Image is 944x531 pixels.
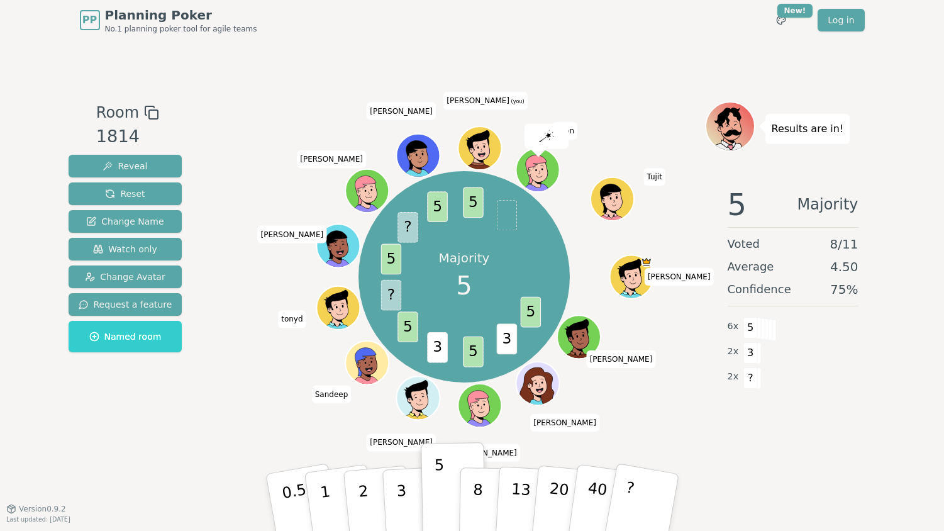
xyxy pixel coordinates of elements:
button: New! [770,9,792,31]
span: 5 [521,296,541,327]
span: Click to change your name [645,268,714,286]
span: Click to change your name [443,92,527,109]
span: Voted [728,235,760,253]
span: Room [96,101,139,124]
span: Click to change your name [258,226,327,243]
span: No.1 planning poker tool for agile teams [105,24,257,34]
span: 5 [463,187,483,218]
span: 6 x [728,320,739,333]
div: New! [777,4,813,18]
span: 2 x [728,345,739,359]
span: Click to change your name [367,103,436,120]
span: Click to change your name [643,168,665,186]
span: Reset [105,187,145,200]
span: Click to change your name [312,386,352,403]
span: 3 [743,342,758,364]
span: ? [381,279,401,310]
button: Version0.9.2 [6,504,66,514]
button: Change Name [69,210,182,233]
button: Watch only [69,238,182,260]
span: 5 [427,191,447,222]
span: Request a feature [79,298,172,311]
span: 5 [728,189,747,220]
span: Click to change your name [530,414,599,432]
span: 5 [381,243,401,274]
a: Log in [818,9,864,31]
span: (you) [509,99,525,104]
img: reveal [539,130,554,142]
span: Reveal [103,160,147,172]
span: Change Name [86,215,164,228]
span: Confidence [728,281,791,298]
span: Click to change your name [451,444,520,462]
span: 5 [456,267,472,305]
button: Request a feature [69,293,182,316]
span: 5 [397,311,418,342]
span: Version 0.9.2 [19,504,66,514]
span: Named room [89,330,162,343]
span: 5 [743,317,758,338]
span: 75 % [830,281,858,298]
span: Rob is the host [641,257,652,267]
span: Change Avatar [85,271,165,283]
a: PPPlanning PokerNo.1 planning poker tool for agile teams [80,6,257,34]
span: 3 [427,332,447,363]
span: Planning Poker [105,6,257,24]
span: 8 / 11 [830,235,858,253]
span: Click to change your name [367,434,436,452]
span: ? [743,367,758,389]
span: 5 [463,337,483,367]
button: Click to change your avatar [459,128,500,169]
span: Watch only [93,243,157,255]
button: Reset [69,182,182,205]
span: Click to change your name [552,122,577,140]
p: Majority [439,249,490,267]
span: Average [728,258,774,276]
span: Click to change your name [587,350,656,368]
span: ? [397,212,418,243]
span: 3 [497,323,517,354]
p: 5 [434,456,445,524]
span: Majority [797,189,858,220]
span: Click to change your name [278,311,306,328]
button: Change Avatar [69,265,182,288]
div: 1814 [96,124,159,150]
button: Reveal [69,155,182,177]
span: Last updated: [DATE] [6,516,70,523]
span: PP [82,13,97,28]
p: Results are in! [772,120,844,138]
span: 2 x [728,370,739,384]
span: Click to change your name [297,150,366,168]
span: 4.50 [830,258,858,276]
button: Named room [69,321,182,352]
